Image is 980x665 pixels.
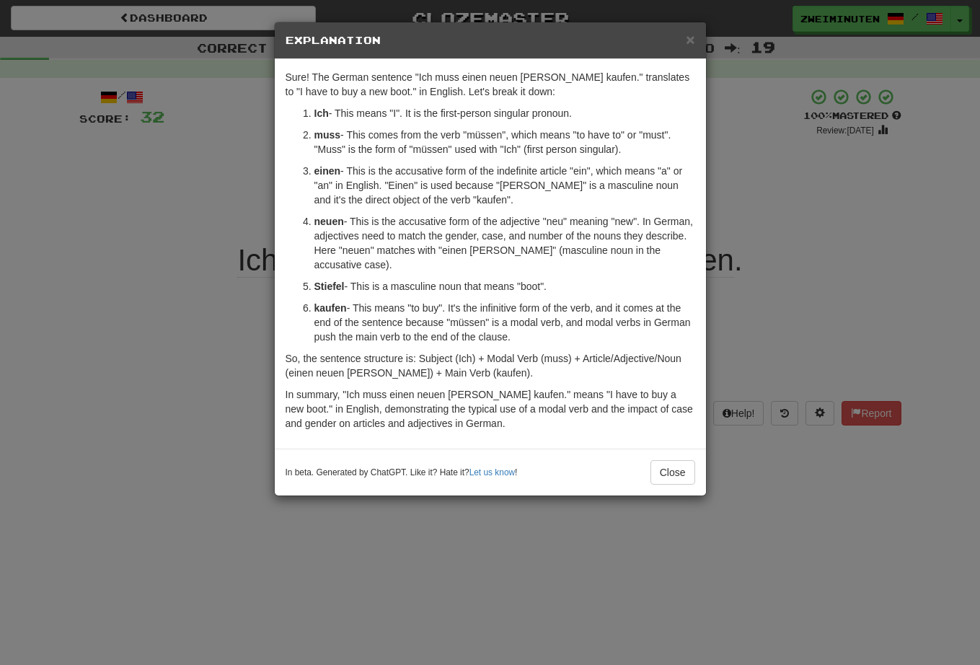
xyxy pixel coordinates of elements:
p: - This means "to buy". It's the infinitive form of the verb, and it comes at the end of the sente... [314,301,695,344]
p: So, the sentence structure is: Subject (Ich) + Modal Verb (muss) + Article/Adjective/Noun (einen ... [286,351,695,380]
span: × [686,31,694,48]
p: In summary, "Ich muss einen neuen [PERSON_NAME] kaufen." means "I have to buy a new boot." in Eng... [286,387,695,431]
p: Sure! The German sentence "Ich muss einen neuen [PERSON_NAME] kaufen." translates to "I have to b... [286,70,695,99]
strong: Stiefel [314,281,345,292]
strong: Ich [314,107,329,119]
a: Let us know [469,467,515,477]
p: - This means "I". It is the first-person singular pronoun. [314,106,695,120]
strong: einen [314,165,341,177]
p: - This is a masculine noun that means "boot". [314,279,695,294]
p: - This is the accusative form of the adjective "neu" meaning "new". In German, adjectives need to... [314,214,695,272]
strong: neuen [314,216,344,227]
strong: kaufen [314,302,347,314]
button: Close [650,460,695,485]
h5: Explanation [286,33,695,48]
p: - This comes from the verb "müssen", which means "to have to" or "must". "Muss" is the form of "m... [314,128,695,157]
strong: muss [314,129,341,141]
small: In beta. Generated by ChatGPT. Like it? Hate it? ! [286,467,518,479]
p: - This is the accusative form of the indefinite article "ein", which means "a" or "an" in English... [314,164,695,207]
button: Close [686,32,694,47]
